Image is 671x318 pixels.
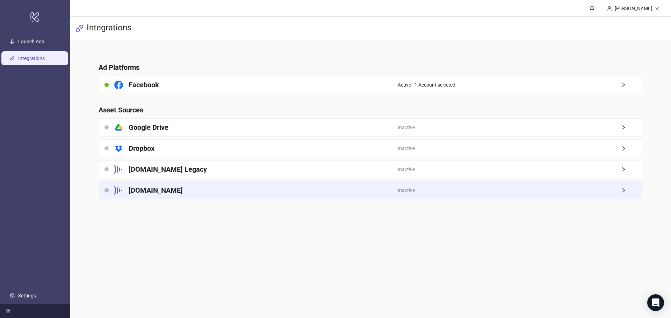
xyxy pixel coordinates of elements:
h4: Facebook [129,80,159,90]
span: Inactive [398,165,415,173]
div: [PERSON_NAME] [612,5,655,12]
span: right [621,167,642,172]
h4: [DOMAIN_NAME] Legacy [129,164,207,174]
span: Inactive [398,145,415,152]
span: right [621,188,642,193]
div: Open Intercom Messenger [647,294,664,311]
span: user [607,6,612,11]
h4: Ad Platforms [99,62,642,72]
svg: Frame.io Logo [114,165,123,174]
h4: [DOMAIN_NAME] [129,185,183,195]
span: Active - 1 Account selected [398,81,455,89]
span: right [621,146,642,151]
a: [DOMAIN_NAME]Inactiveright [99,181,642,199]
a: Google DriveInactiveright [99,118,642,136]
span: right [621,82,642,87]
h3: Integrations [87,22,131,34]
span: Inactive [398,186,415,194]
span: menu-fold [6,309,10,313]
a: Integrations [18,56,45,61]
a: [DOMAIN_NAME] LegacyInactiveright [99,160,642,178]
a: DropboxInactiveright [99,139,642,157]
h4: Asset Sources [99,105,642,115]
span: Inactive [398,124,415,131]
h4: Google Drive [129,123,168,132]
svg: Frame.io Logo [114,186,123,195]
span: right [621,125,642,130]
a: Launch Ads [18,39,44,44]
span: api [75,24,84,32]
a: Settings [18,293,36,298]
span: down [655,6,660,11]
a: FacebookActive - 1 Account selectedright [99,76,642,94]
span: bell [590,6,594,10]
h4: Dropbox [129,143,154,153]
